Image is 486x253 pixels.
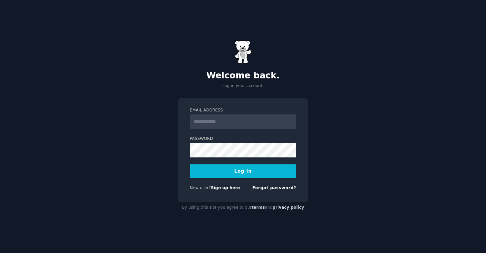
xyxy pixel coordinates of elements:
[211,186,240,190] a: Sign up here
[190,107,296,113] label: Email Address
[178,83,308,89] p: Log in your account.
[252,186,296,190] a: Forgot password?
[252,205,265,210] a: terms
[190,136,296,142] label: Password
[235,40,251,63] img: Gummy Bear
[178,70,308,81] h2: Welcome back.
[272,205,304,210] a: privacy policy
[190,164,296,178] button: Log In
[178,202,308,213] div: By using this site you agree to our and
[190,186,211,190] span: New user?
